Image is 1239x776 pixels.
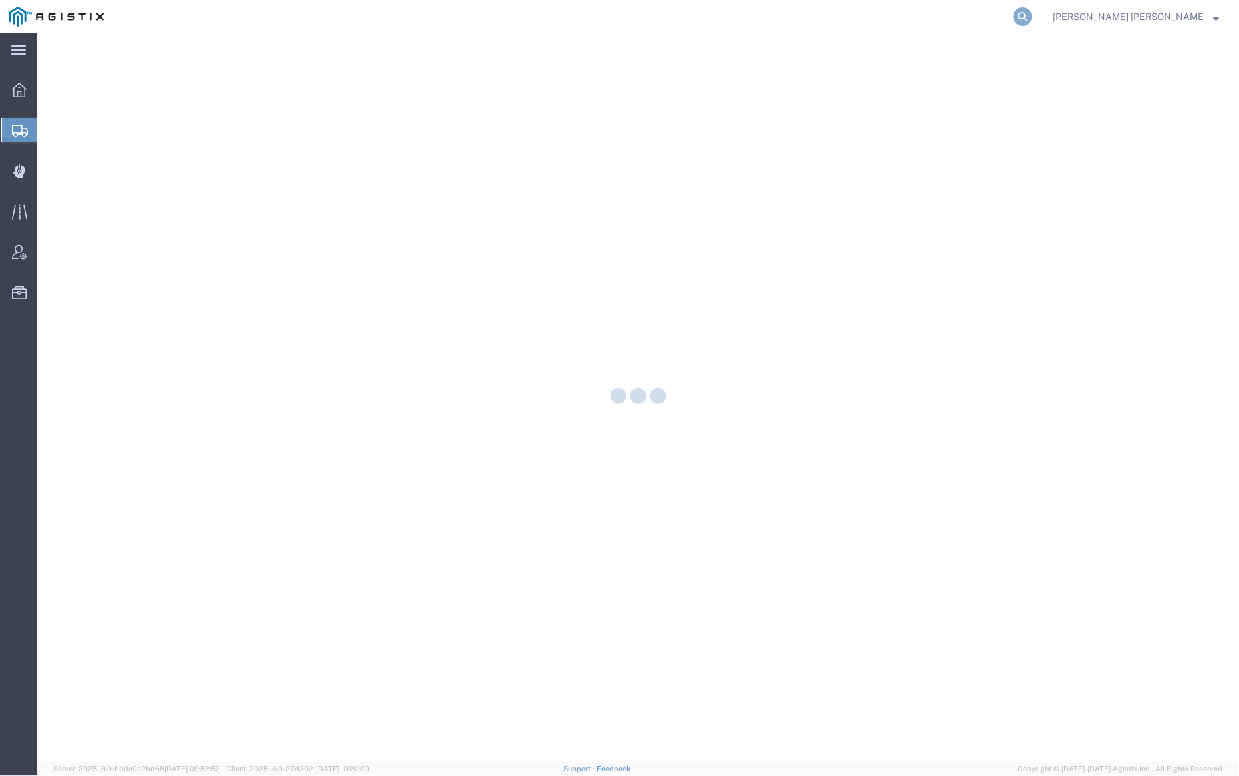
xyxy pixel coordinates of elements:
[53,765,220,773] span: Server: 2025.18.0-bb0e0c2bd68
[226,765,370,773] span: Client: 2025.18.0-27d3021
[597,765,630,773] a: Feedback
[9,7,104,27] img: logo
[1018,763,1223,775] span: Copyright © [DATE]-[DATE] Agistix Inc., All Rights Reserved
[563,765,597,773] a: Support
[1053,9,1204,24] span: Kayte Bray Dogali
[316,765,370,773] span: [DATE] 10:20:09
[1053,9,1220,25] button: [PERSON_NAME] [PERSON_NAME]
[164,765,220,773] span: [DATE] 09:52:52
